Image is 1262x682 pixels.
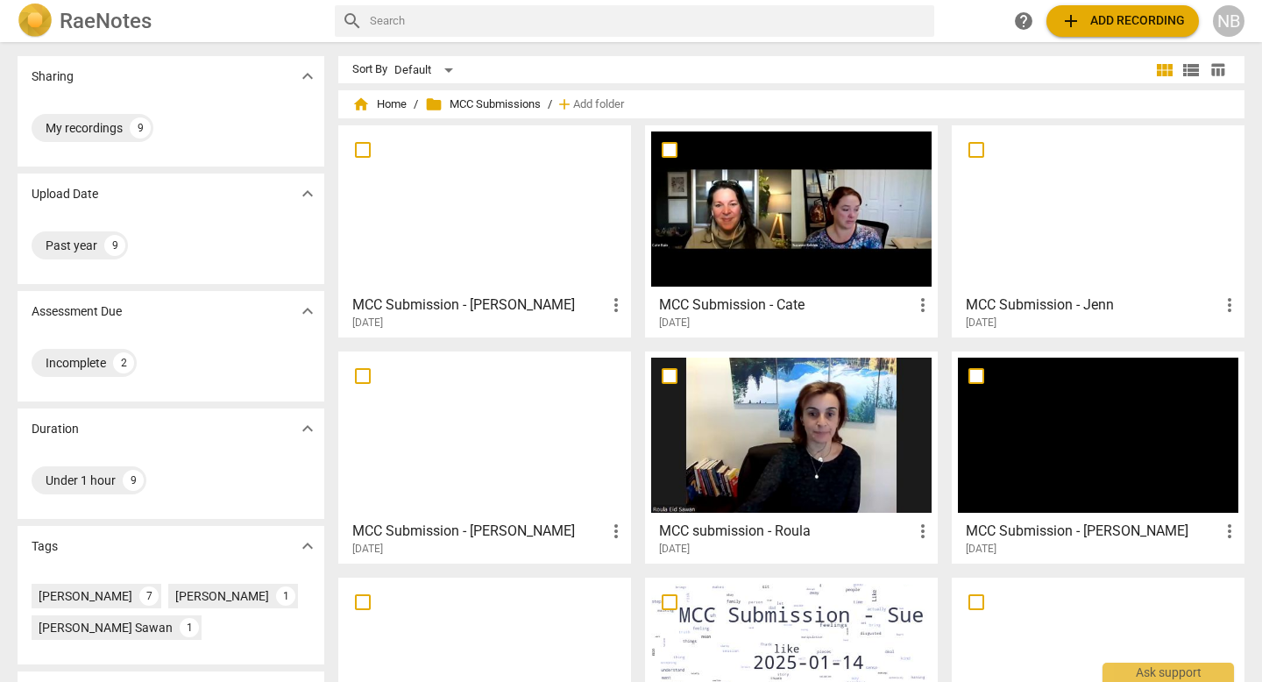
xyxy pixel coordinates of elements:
[659,521,912,542] h3: MCC submission - Roula
[659,542,690,557] span: [DATE]
[113,352,134,373] div: 2
[1060,11,1081,32] span: add
[548,98,552,111] span: /
[175,587,269,605] div: [PERSON_NAME]
[46,237,97,254] div: Past year
[394,56,459,84] div: Default
[297,301,318,322] span: expand_more
[32,67,74,86] p: Sharing
[958,131,1238,330] a: MCC Submission - Jenn[DATE]
[352,521,606,542] h3: MCC Submission - Olga
[46,472,116,489] div: Under 1 hour
[294,298,321,324] button: Show more
[370,7,927,35] input: Search
[352,295,606,316] h3: MCC Submission - Penny
[1046,5,1199,37] button: Upload
[344,131,625,330] a: MCC Submission - [PERSON_NAME][DATE]
[659,316,690,330] span: [DATE]
[1219,295,1240,316] span: more_vert
[1209,61,1226,78] span: table_chart
[342,11,363,32] span: search
[651,358,932,556] a: MCC submission - Roula[DATE]
[294,416,321,442] button: Show more
[912,295,933,316] span: more_vert
[1102,663,1234,682] div: Ask support
[966,542,996,557] span: [DATE]
[276,586,295,606] div: 1
[966,521,1219,542] h3: MCC Submission - Kelly
[60,9,152,33] h2: RaeNotes
[1008,5,1039,37] a: Help
[18,4,53,39] img: Logo
[32,302,122,321] p: Assessment Due
[425,96,443,113] span: folder
[297,536,318,557] span: expand_more
[352,96,370,113] span: home
[573,98,624,111] span: Add folder
[46,354,106,372] div: Incomplete
[966,295,1219,316] h3: MCC Submission - Jenn
[344,358,625,556] a: MCC Submission - [PERSON_NAME][DATE]
[32,185,98,203] p: Upload Date
[1154,60,1175,81] span: view_module
[651,131,932,330] a: MCC Submission - Cate[DATE]
[1178,57,1204,83] button: List view
[297,183,318,204] span: expand_more
[606,295,627,316] span: more_vert
[1013,11,1034,32] span: help
[39,587,132,605] div: [PERSON_NAME]
[32,420,79,438] p: Duration
[352,542,383,557] span: [DATE]
[414,98,418,111] span: /
[352,63,387,76] div: Sort By
[912,521,933,542] span: more_vert
[123,470,144,491] div: 9
[297,66,318,87] span: expand_more
[958,358,1238,556] a: MCC Submission - [PERSON_NAME][DATE]
[556,96,573,113] span: add
[1060,11,1185,32] span: Add recording
[32,537,58,556] p: Tags
[659,295,912,316] h3: MCC Submission - Cate
[18,4,321,39] a: LogoRaeNotes
[294,63,321,89] button: Show more
[294,181,321,207] button: Show more
[104,235,125,256] div: 9
[425,96,541,113] span: MCC Submissions
[180,618,199,637] div: 1
[606,521,627,542] span: more_vert
[1180,60,1202,81] span: view_list
[1213,5,1244,37] button: NB
[297,418,318,439] span: expand_more
[1152,57,1178,83] button: Tile view
[39,619,173,636] div: [PERSON_NAME] Sawan
[1204,57,1230,83] button: Table view
[352,96,407,113] span: Home
[139,586,159,606] div: 7
[46,119,123,137] div: My recordings
[352,316,383,330] span: [DATE]
[1219,521,1240,542] span: more_vert
[130,117,151,139] div: 9
[294,533,321,559] button: Show more
[966,316,996,330] span: [DATE]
